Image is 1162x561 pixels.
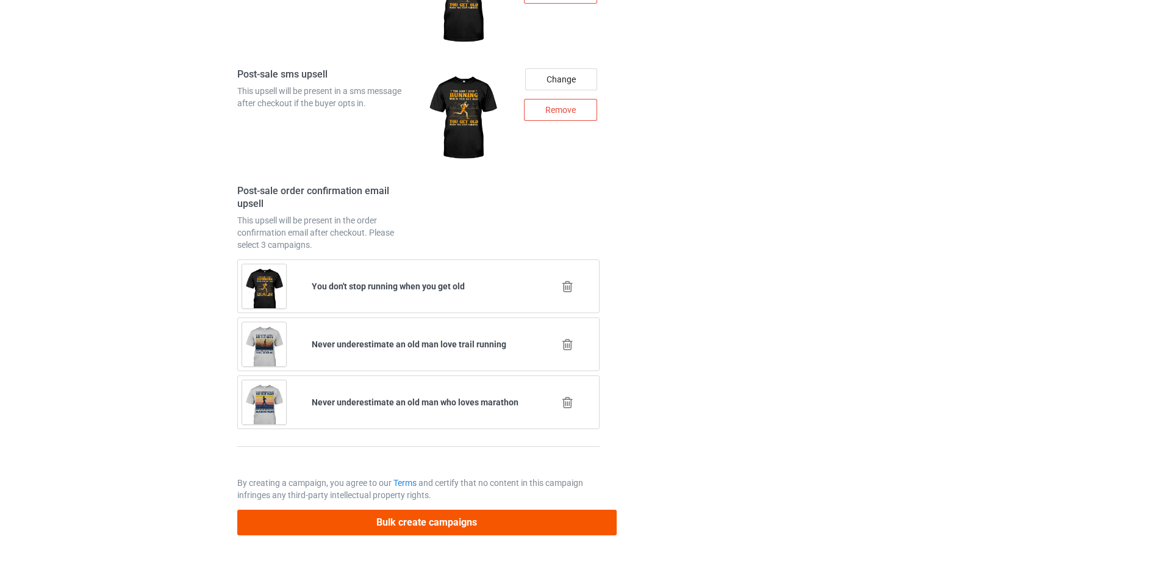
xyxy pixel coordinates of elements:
div: This upsell will be present in the order confirmation email after checkout. Please select 3 campa... [237,214,414,251]
div: Remove [524,99,597,121]
h4: Post-sale sms upsell [237,68,414,81]
a: Terms [393,478,417,488]
b: You don't stop running when you get old [312,281,465,291]
img: regular.jpg [423,68,503,168]
div: This upsell will be present in a sms message after checkout if the buyer opts in. [237,85,414,109]
p: By creating a campaign, you agree to our and certify that no content in this campaign infringes a... [237,477,600,501]
h4: Post-sale order confirmation email upsell [237,185,414,210]
b: Never underestimate an old man love trail running [312,339,506,349]
div: Change [525,68,597,90]
button: Bulk create campaigns [237,510,617,535]
b: Never underestimate an old man who loves marathon [312,397,518,407]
